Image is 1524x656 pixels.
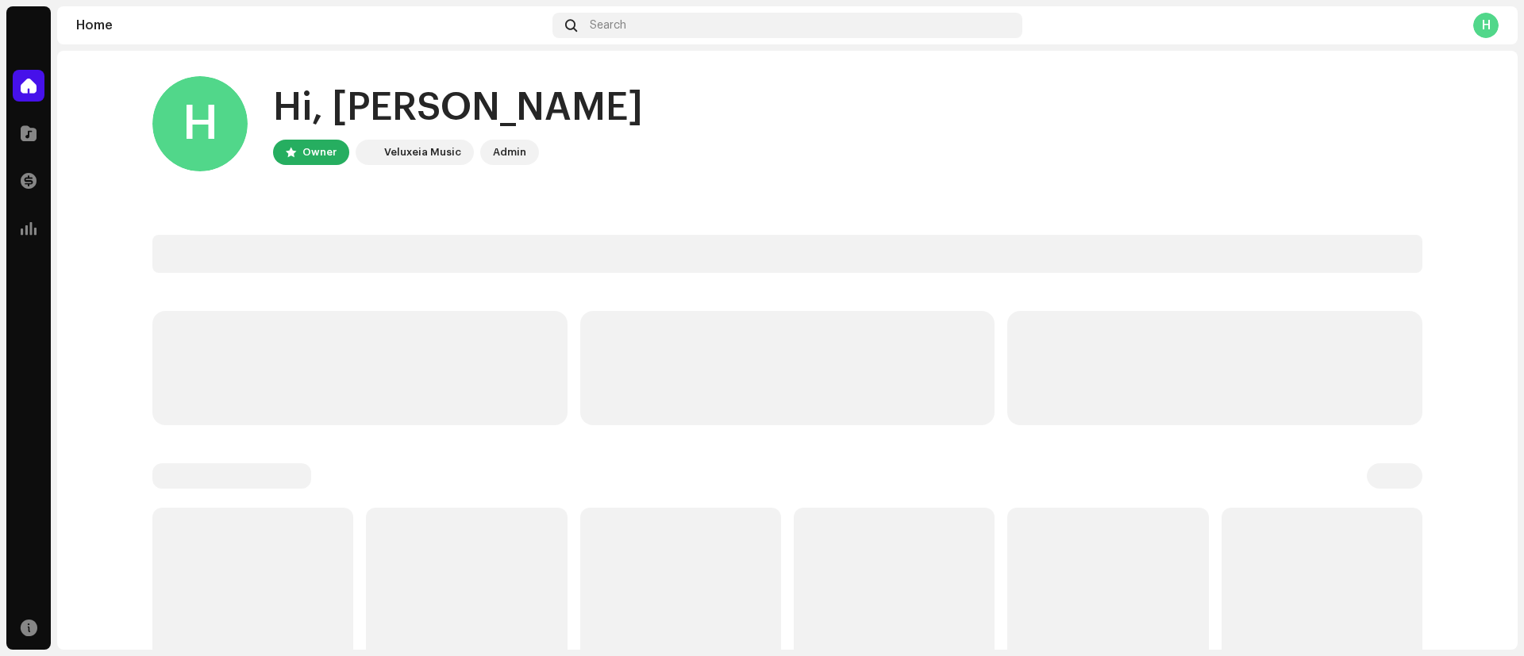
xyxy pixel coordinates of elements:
[152,76,248,171] div: H
[1473,13,1499,38] div: H
[302,143,337,162] div: Owner
[359,143,378,162] img: 5e0b14aa-8188-46af-a2b3-2644d628e69a
[493,143,526,162] div: Admin
[590,19,626,32] span: Search
[76,19,546,32] div: Home
[273,82,643,133] div: Hi, [PERSON_NAME]
[384,143,461,162] div: Veluxeia Music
